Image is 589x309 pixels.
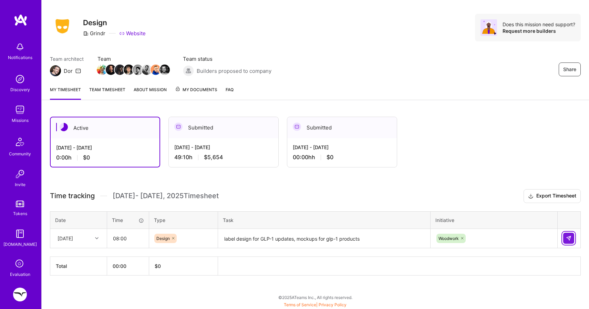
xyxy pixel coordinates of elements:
[50,17,75,36] img: Company Logo
[151,65,161,75] img: Team Member Avatar
[175,86,217,94] span: My Documents
[16,201,24,207] img: tokens
[218,211,431,229] th: Task
[13,210,27,217] div: Tokens
[435,216,552,224] div: Initiative
[566,235,571,241] img: Submit
[503,28,575,34] div: Request more builders
[11,288,29,301] a: Freed: Product Designer for New iOS App
[64,67,73,75] div: Dor
[13,103,27,117] img: teamwork
[438,236,459,241] span: Woodwork
[50,55,84,62] span: Team architect
[287,117,397,138] div: Submitted
[41,289,589,306] div: © 2025 ATeams Inc., All rights reserved.
[12,117,29,124] div: Missions
[89,86,125,100] a: Team timesheet
[13,258,27,271] i: icon SelectionTeam
[107,257,149,275] th: 00:00
[480,19,497,36] img: Avatar
[151,64,160,76] a: Team Member Avatar
[293,154,391,161] div: 00:00h h
[50,65,61,76] img: Team Architect
[142,64,151,76] a: Team Member Avatar
[9,150,31,157] div: Community
[75,68,81,74] i: icon Mail
[56,154,154,161] div: 0:00 h
[293,123,301,131] img: Submitted
[83,31,89,36] i: icon CompanyGray
[10,271,30,278] div: Evaluation
[293,144,391,151] div: [DATE] - [DATE]
[112,216,144,224] div: Time
[50,211,107,229] th: Date
[159,65,170,75] img: Team Member Avatar
[12,134,28,150] img: Community
[14,14,28,26] img: logo
[106,64,115,76] a: Team Member Avatar
[174,123,183,131] img: Submitted
[134,86,167,100] a: About Mission
[142,65,152,75] img: Team Member Avatar
[13,288,27,301] img: Freed: Product Designer for New iOS App
[327,154,333,161] span: $0
[13,167,27,181] img: Invite
[58,235,73,242] div: [DATE]
[8,54,32,61] div: Notifications
[524,189,581,203] button: Export Timesheet
[563,233,575,244] div: null
[204,154,223,161] span: $5,654
[559,62,581,76] button: Share
[156,236,170,241] span: Design
[197,67,271,75] span: Builders proposed to company
[83,154,90,161] span: $0
[175,86,217,100] a: My Documents
[13,72,27,86] img: discovery
[528,193,534,200] i: icon Download
[219,230,430,248] textarea: label design for GLP-1 updates, mockups for glp-1 products
[115,64,124,76] a: Team Member Avatar
[226,86,234,100] a: FAQ
[50,257,107,275] th: Total
[113,192,219,200] span: [DATE] - [DATE] , 2025 Timesheet
[284,302,347,307] span: |
[15,181,25,188] div: Invite
[83,18,146,27] h3: Design
[174,154,273,161] div: 49:10 h
[97,55,169,62] span: Team
[183,65,194,76] img: Builders proposed to company
[95,236,99,240] i: icon Chevron
[119,30,146,37] a: Website
[124,65,134,75] img: Team Member Avatar
[174,144,273,151] div: [DATE] - [DATE]
[83,30,105,37] div: Grindr
[115,65,125,75] img: Team Member Avatar
[155,263,161,269] span: $ 0
[13,227,27,241] img: guide book
[3,241,37,248] div: [DOMAIN_NAME]
[13,40,27,54] img: bell
[563,66,576,73] span: Share
[56,144,154,151] div: [DATE] - [DATE]
[133,65,143,75] img: Team Member Avatar
[10,86,30,93] div: Discovery
[169,117,278,138] div: Submitted
[133,64,142,76] a: Team Member Avatar
[284,302,316,307] a: Terms of Service
[50,192,95,200] span: Time tracking
[319,302,347,307] a: Privacy Policy
[50,86,81,100] a: My timesheet
[107,229,148,248] input: HH:MM
[97,64,106,76] a: Team Member Avatar
[160,64,169,76] a: Team Member Avatar
[106,65,116,75] img: Team Member Avatar
[97,65,107,75] img: Team Member Avatar
[60,123,68,131] img: Active
[124,64,133,76] a: Team Member Avatar
[503,21,575,28] div: Does this mission need support?
[149,211,218,229] th: Type
[183,55,271,62] span: Team status
[51,117,159,138] div: Active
